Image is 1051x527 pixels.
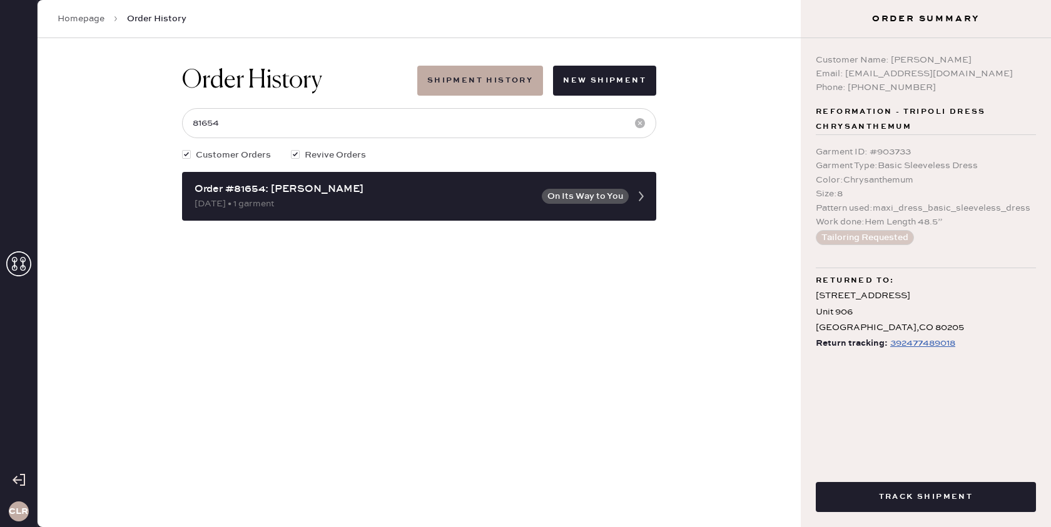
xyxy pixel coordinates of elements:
a: 392477489018 [888,336,955,351]
div: [STREET_ADDRESS] Unit 906 [GEOGRAPHIC_DATA] , CO 80205 [816,288,1036,336]
button: Tailoring Requested [816,230,914,245]
div: Phone: [PHONE_NUMBER] [816,81,1036,94]
div: Email: [EMAIL_ADDRESS][DOMAIN_NAME] [816,67,1036,81]
span: Order History [127,13,186,25]
button: New Shipment [553,66,656,96]
a: Homepage [58,13,104,25]
div: Pattern used : maxi_dress_basic_sleeveless_dress [816,201,1036,215]
div: Size : 8 [816,187,1036,201]
div: Customer Name: [PERSON_NAME] [816,53,1036,67]
button: On Its Way to You [542,189,629,204]
div: https://www.fedex.com/apps/fedextrack/?tracknumbers=392477489018&cntry_code=US [890,336,955,351]
div: Color : Chrysanthemum [816,173,1036,187]
h3: CLR [9,507,28,516]
div: Work done : Hem Length 48.5” [816,215,1036,229]
span: Reformation - Tripoli Dress Chrysanthemum [816,104,1036,134]
span: Customer Orders [196,148,271,162]
h1: Order History [182,66,322,96]
button: Track Shipment [816,482,1036,512]
div: Order #81654: [PERSON_NAME] [195,182,534,197]
a: Track Shipment [816,490,1036,502]
div: [DATE] • 1 garment [195,197,534,211]
iframe: Front Chat [992,471,1045,524]
span: Return tracking: [816,336,888,351]
button: Shipment History [417,66,543,96]
span: Returned to: [816,273,895,288]
input: Search by order number, customer name, email or phone number [182,108,656,138]
div: Garment ID : # 903733 [816,145,1036,159]
div: Garment Type : Basic Sleeveless Dress [816,159,1036,173]
span: Revive Orders [305,148,366,162]
h3: Order Summary [801,13,1051,25]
